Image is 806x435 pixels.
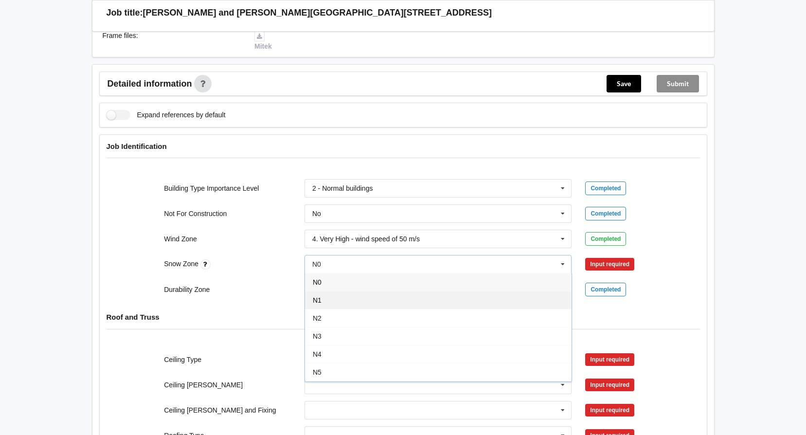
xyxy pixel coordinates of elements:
a: Mitek [254,32,272,50]
div: Input required [585,379,634,391]
span: N0 [313,278,322,286]
div: Completed [585,283,626,296]
div: Input required [585,258,634,271]
div: Completed [585,181,626,195]
label: Wind Zone [164,235,197,243]
h3: Job title: [107,7,143,18]
span: N3 [313,332,322,340]
span: N5 [313,368,322,376]
div: Completed [585,207,626,220]
div: Frame files : [96,31,248,51]
span: N1 [313,296,322,304]
div: No [312,210,321,217]
h4: Roof and Truss [107,312,700,322]
h3: [PERSON_NAME] and [PERSON_NAME][GEOGRAPHIC_DATA][STREET_ADDRESS] [143,7,492,18]
h4: Job Identification [107,142,700,151]
label: Ceiling Type [164,356,201,363]
div: 4. Very High - wind speed of 50 m/s [312,236,420,242]
label: Durability Zone [164,286,210,293]
div: Completed [585,232,626,246]
label: Not For Construction [164,210,227,217]
label: Ceiling [PERSON_NAME] [164,381,243,389]
div: 2 - Normal buildings [312,185,373,192]
label: Expand references by default [107,110,226,120]
div: Input required [585,404,634,417]
span: N2 [313,314,322,322]
label: Snow Zone [164,260,200,268]
label: Ceiling [PERSON_NAME] and Fixing [164,406,276,414]
button: Save [607,75,641,92]
label: Building Type Importance Level [164,184,259,192]
div: Input required [585,353,634,366]
span: N4 [313,350,322,358]
span: Detailed information [107,79,192,88]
